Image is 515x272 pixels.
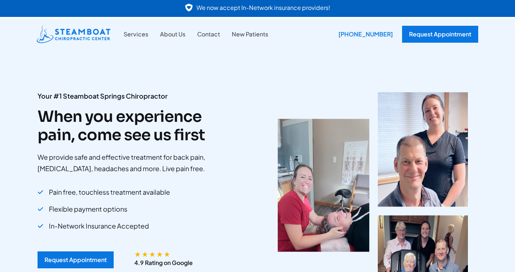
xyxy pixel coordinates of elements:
[226,29,274,39] a: New Patients
[118,29,154,39] a: Services
[191,29,226,39] a: Contact
[164,251,170,257] span: ★
[49,186,170,199] span: Pain free, touchless treatment available
[134,258,193,268] p: 4.9 Rating on Google
[37,25,110,43] img: Steamboat Chiropractic Center
[38,152,231,174] p: We provide safe and effective treatment for back pain, [MEDICAL_DATA], headaches and more. Live p...
[333,26,395,43] a: [PHONE_NUMBER]
[402,26,478,43] a: Request Appointment
[134,251,141,257] span: ★
[38,251,114,268] a: Request Appointment
[142,251,148,257] span: ★
[134,251,171,257] div: 4.9/5
[118,29,274,39] nav: Site Navigation
[49,219,149,233] span: In-Network Insurance Accepted
[149,251,156,257] span: ★
[154,29,191,39] a: About Us
[38,92,168,100] strong: Your #1 Steamboat Springs Chiropractor
[156,251,163,257] span: ★
[333,26,398,43] div: [PHONE_NUMBER]
[38,107,231,145] h2: When you experience pain, come see us first
[49,202,127,216] span: Flexible payment options
[45,257,107,263] div: Request Appointment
